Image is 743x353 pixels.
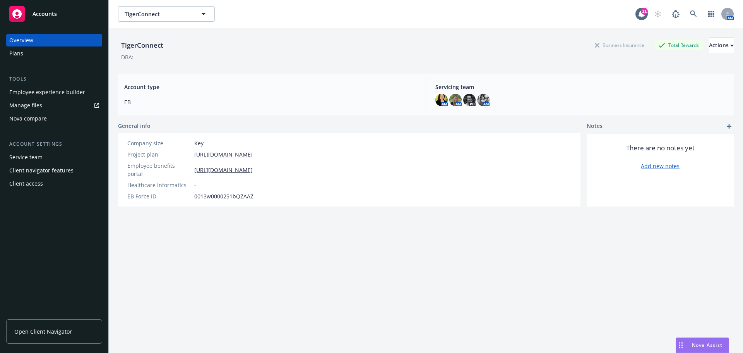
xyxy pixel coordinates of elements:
[6,177,102,190] a: Client access
[6,86,102,98] a: Employee experience builder
[194,192,253,200] span: 0013w00002S1bQZAAZ
[641,8,648,15] div: 11
[6,164,102,177] a: Client navigator features
[6,112,102,125] a: Nova compare
[9,177,43,190] div: Client access
[676,338,729,353] button: Nova Assist
[14,327,72,336] span: Open Client Navigator
[704,6,719,22] a: Switch app
[127,162,191,178] div: Employee benefits portal
[9,47,23,60] div: Plans
[9,112,47,125] div: Nova compare
[33,11,57,17] span: Accounts
[127,181,191,189] div: Healthcare Informatics
[463,94,476,106] img: photo
[6,140,102,148] div: Account settings
[127,150,191,158] div: Project plan
[641,162,680,170] a: Add new notes
[124,83,416,91] span: Account type
[668,6,683,22] a: Report a Bug
[194,181,196,189] span: -
[709,38,734,53] button: Actions
[6,34,102,46] a: Overview
[626,143,695,153] span: There are no notes yet
[124,98,416,106] span: EB
[650,6,666,22] a: Start snowing
[686,6,701,22] a: Search
[9,34,33,46] div: Overview
[692,342,722,348] span: Nova Assist
[724,122,734,131] a: add
[118,40,166,50] div: TigerConnect
[194,139,204,147] span: Key
[6,3,102,25] a: Accounts
[449,94,462,106] img: photo
[6,47,102,60] a: Plans
[125,10,192,18] span: TigerConnect
[127,192,191,200] div: EB Force ID
[9,86,85,98] div: Employee experience builder
[194,150,253,158] a: [URL][DOMAIN_NAME]
[6,99,102,112] a: Manage files
[591,40,648,50] div: Business Insurance
[9,99,42,112] div: Manage files
[676,338,686,353] div: Drag to move
[9,151,43,164] div: Service team
[654,40,703,50] div: Total Rewards
[127,139,191,147] div: Company size
[477,94,490,106] img: photo
[435,83,728,91] span: Servicing team
[435,94,448,106] img: photo
[194,166,253,174] a: [URL][DOMAIN_NAME]
[121,53,135,61] div: DBA: -
[587,122,603,131] span: Notes
[118,6,215,22] button: TigerConnect
[9,164,74,177] div: Client navigator features
[6,151,102,164] a: Service team
[6,75,102,83] div: Tools
[118,122,151,130] span: General info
